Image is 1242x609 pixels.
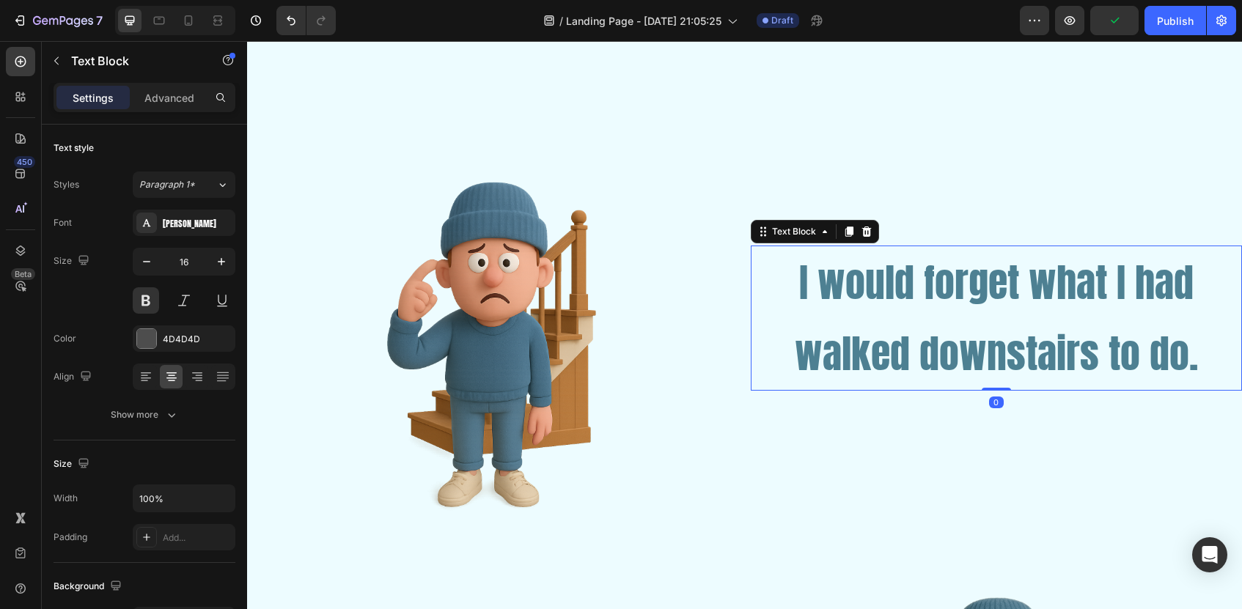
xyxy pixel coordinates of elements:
[54,454,92,474] div: Size
[566,13,721,29] span: Landing Page - [DATE] 21:05:25
[54,178,79,191] div: Styles
[1192,537,1227,572] div: Open Intercom Messenger
[144,90,194,106] p: Advanced
[54,141,94,155] div: Text style
[276,6,336,35] div: Undo/Redo
[54,531,87,544] div: Padding
[54,251,92,271] div: Size
[54,402,235,428] button: Show more
[522,184,572,197] div: Text Block
[163,217,232,230] div: [PERSON_NAME]
[247,41,1242,609] iframe: To enrich screen reader interactions, please activate Accessibility in Grammarly extension settings
[139,178,195,191] span: Paragraph 1*
[14,156,35,168] div: 450
[559,13,563,29] span: /
[54,332,76,345] div: Color
[163,333,232,346] div: 4D4D4D
[54,367,95,387] div: Align
[96,12,103,29] p: 7
[1144,6,1206,35] button: Publish
[11,268,35,280] div: Beta
[133,485,235,512] input: Auto
[111,407,179,422] div: Show more
[742,355,757,367] div: 0
[71,52,196,70] p: Text Block
[505,206,994,348] p: I would forget what I had walked downstairs to do.
[73,90,114,106] p: Settings
[771,14,793,27] span: Draft
[54,492,78,505] div: Width
[163,531,232,545] div: Add...
[133,171,235,198] button: Paragraph 1*
[54,577,125,597] div: Background
[54,216,72,229] div: Font
[1157,13,1194,29] div: Publish
[6,6,109,35] button: 7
